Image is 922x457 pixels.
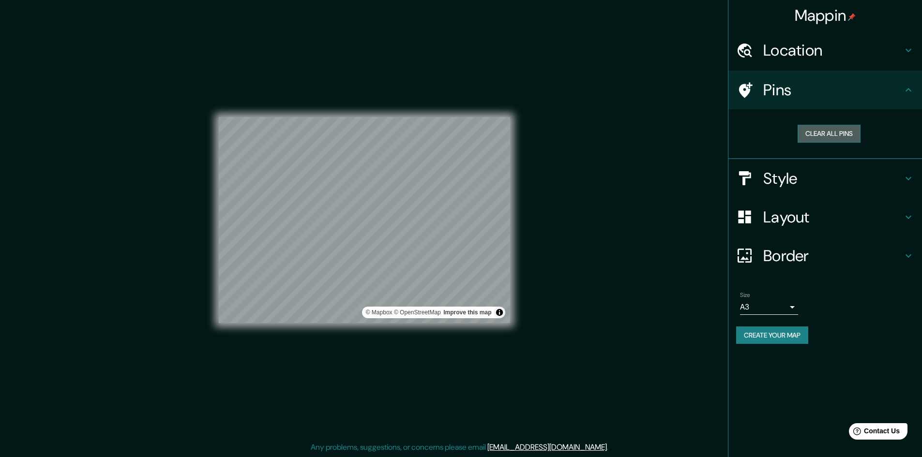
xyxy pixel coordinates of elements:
div: Layout [728,198,922,236]
div: . [608,442,610,453]
div: A3 [740,299,798,315]
div: . [610,442,612,453]
h4: Border [763,246,903,265]
img: pin-icon.png [848,13,856,21]
h4: Style [763,169,903,188]
h4: Mappin [795,6,856,25]
a: Map feedback [443,309,491,316]
div: Border [728,236,922,275]
div: Pins [728,71,922,109]
label: Size [740,291,750,299]
div: Location [728,31,922,70]
div: Style [728,159,922,198]
h4: Layout [763,207,903,227]
button: Toggle attribution [494,307,505,318]
h4: Location [763,41,903,60]
canvas: Map [219,117,510,323]
h4: Pins [763,80,903,100]
a: OpenStreetMap [394,309,441,316]
iframe: Help widget launcher [836,419,911,446]
button: Clear all pins [798,125,861,143]
p: Any problems, suggestions, or concerns please email . [311,442,608,453]
button: Create your map [736,326,808,344]
a: [EMAIL_ADDRESS][DOMAIN_NAME] [487,442,607,452]
a: Mapbox [366,309,393,316]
